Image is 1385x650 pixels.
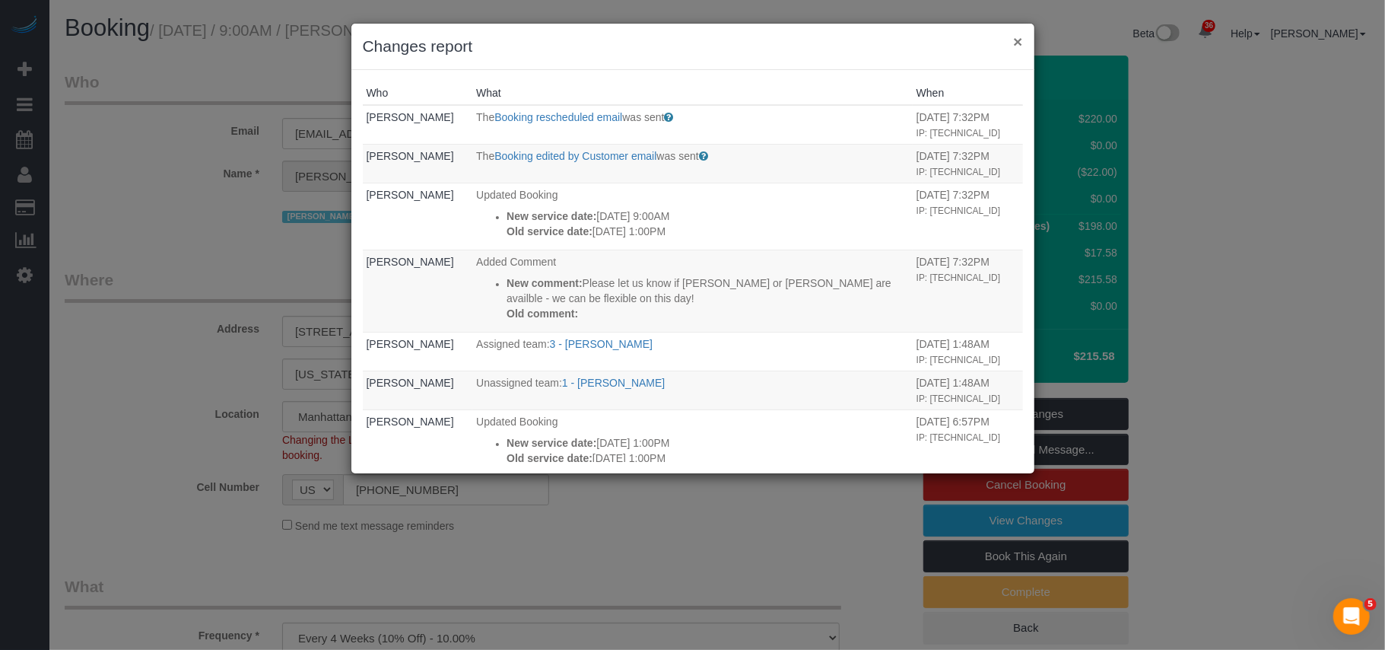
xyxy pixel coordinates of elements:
[367,111,454,123] a: [PERSON_NAME]
[476,189,557,201] span: Updated Booking
[562,377,665,389] a: 1 - [PERSON_NAME]
[657,150,699,162] span: was sent
[472,81,913,105] th: What
[476,338,550,350] span: Assigned team:
[507,437,596,449] strong: New service date:
[472,183,913,250] td: What
[913,332,1023,371] td: When
[916,206,1000,216] small: IP: [TECHNICAL_ID]
[494,150,656,162] a: Booking edited by Customer email
[476,256,556,268] span: Added Comment
[507,435,909,451] p: [DATE] 1:00PM
[367,416,454,428] a: [PERSON_NAME]
[363,332,473,371] td: Who
[1013,33,1022,49] button: ×
[476,416,557,428] span: Updated Booking
[913,144,1023,183] td: When
[913,250,1023,332] td: When
[913,409,1023,476] td: When
[476,377,562,389] span: Unassigned team:
[476,150,494,162] span: The
[367,150,454,162] a: [PERSON_NAME]
[622,111,664,123] span: was sent
[476,111,494,123] span: The
[507,209,909,224] p: [DATE] 9:00AM
[363,250,473,332] td: Who
[494,111,622,123] a: Booking rescheduled email
[916,394,1000,404] small: IP: [TECHNICAL_ID]
[507,277,583,289] strong: New comment:
[367,256,454,268] a: [PERSON_NAME]
[916,167,1000,177] small: IP: [TECHNICAL_ID]
[472,371,913,409] td: What
[351,24,1034,473] sui-modal: Changes report
[913,105,1023,144] td: When
[507,225,592,237] strong: Old service date:
[472,144,913,183] td: What
[916,432,1000,443] small: IP: [TECHNICAL_ID]
[507,452,592,464] strong: Old service date:
[363,371,473,409] td: Who
[367,189,454,201] a: [PERSON_NAME]
[916,128,1000,139] small: IP: [TECHNICAL_ID]
[1333,598,1370,635] iframe: Intercom live chat
[913,183,1023,250] td: When
[472,250,913,332] td: What
[367,377,454,389] a: [PERSON_NAME]
[367,338,454,350] a: [PERSON_NAME]
[913,81,1023,105] th: When
[472,332,913,371] td: What
[363,105,473,144] td: Who
[507,224,909,239] p: [DATE] 1:00PM
[363,35,1023,58] h3: Changes report
[507,307,578,320] strong: Old comment:
[507,451,909,466] p: [DATE] 1:00PM
[363,81,473,105] th: Who
[363,409,473,476] td: Who
[363,144,473,183] td: Who
[363,183,473,250] td: Who
[913,371,1023,409] td: When
[472,105,913,144] td: What
[472,409,913,476] td: What
[507,210,596,222] strong: New service date:
[507,276,909,306] p: Please let us know if [PERSON_NAME] or [PERSON_NAME] are availble - we can be flexible on this day!
[916,355,1000,365] small: IP: [TECHNICAL_ID]
[916,272,1000,283] small: IP: [TECHNICAL_ID]
[1364,598,1377,610] span: 5
[550,338,653,350] a: 3 - [PERSON_NAME]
